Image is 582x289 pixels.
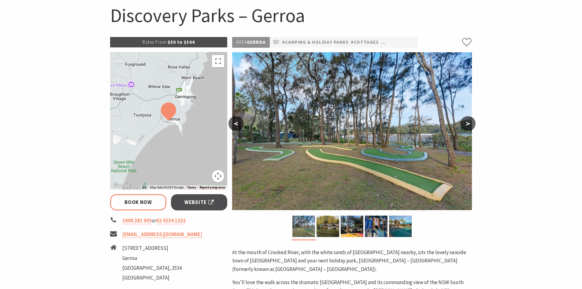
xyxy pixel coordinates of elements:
li: [GEOGRAPHIC_DATA] [122,274,182,282]
li: or [110,217,228,225]
li: [GEOGRAPHIC_DATA], 2534 [122,264,182,272]
a: Report a map error [200,186,225,189]
button: Keyboard shortcuts [142,185,146,190]
p: $50 to $304 [110,37,228,47]
img: Discovery Holiday Parks Gerroa [389,216,412,237]
a: #Camping & Holiday Parks [282,39,349,46]
p: At the mouth of Crooked River, with the white sands of [GEOGRAPHIC_DATA] nearby, sits the lovely ... [232,248,472,273]
img: Mini Golf [292,216,315,237]
img: Bouncy Pillow [341,216,363,237]
a: 1800 281 935 [122,217,152,224]
img: Google [112,182,132,190]
h1: Discovery Parks – Gerroa [110,3,472,28]
li: Gerroa [122,254,182,262]
p: Gerroa [232,37,270,48]
button: Toggle fullscreen view [212,55,224,67]
button: < [228,116,244,131]
a: [EMAIL_ADDRESS][DOMAIN_NAME] [122,231,202,238]
img: Discovery Holiday Parks Gerroa [317,216,339,237]
a: #Cottages [351,39,379,46]
button: Map camera controls [212,170,224,182]
span: Area [236,39,247,45]
span: Map data ©2025 Google [150,186,183,189]
a: 02 4234 1233 [156,217,186,224]
li: [STREET_ADDRESS] [122,244,182,252]
a: Terms [187,186,196,189]
img: Mini Golf [232,52,472,210]
button: > [460,116,476,131]
a: Book Now [110,194,167,210]
a: Website [171,194,228,210]
a: Open this area in Google Maps (opens a new window) [112,182,132,190]
span: Rates From: [143,39,168,45]
a: #Pet Friendly [381,39,417,46]
span: Website [184,198,214,206]
img: Playground [365,216,387,237]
